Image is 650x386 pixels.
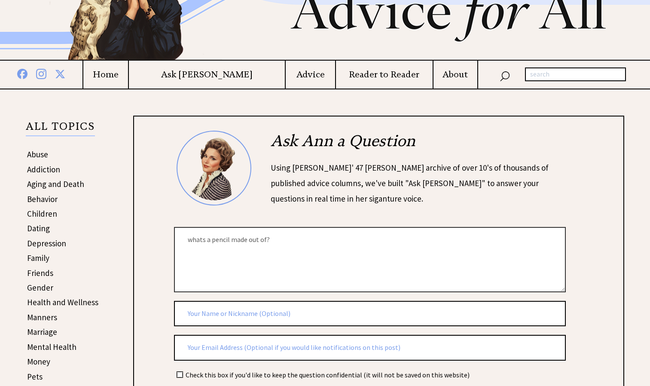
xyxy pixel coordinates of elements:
[27,253,49,263] a: Family
[27,223,50,233] a: Dating
[36,67,46,79] img: instagram%20blue.png
[27,179,84,189] a: Aging and Death
[27,342,76,352] a: Mental Health
[174,301,566,327] input: Your Name or Nickname (Optional)
[27,371,43,382] a: Pets
[27,164,60,175] a: Addiction
[27,268,53,278] a: Friends
[286,69,335,80] a: Advice
[27,149,48,159] a: Abuse
[27,194,58,204] a: Behavior
[433,69,477,80] a: About
[27,312,57,322] a: Manners
[271,160,568,206] div: Using [PERSON_NAME]' 47 [PERSON_NAME] archive of over 10's of thousands of published advice colum...
[26,122,95,136] p: ALL TOPICS
[500,69,510,82] img: search_nav.png
[336,69,433,80] a: Reader to Reader
[55,67,65,79] img: x%20blue.png
[27,282,53,293] a: Gender
[271,131,568,160] h2: Ask Ann a Question
[185,370,470,380] td: Check this box if you'd like to keep the question confidential (it will not be saved on this webs...
[17,67,27,79] img: facebook%20blue.png
[83,69,128,80] a: Home
[27,238,66,248] a: Depression
[129,69,285,80] a: Ask [PERSON_NAME]
[27,208,57,219] a: Children
[27,327,57,337] a: Marriage
[174,335,566,361] input: Your Email Address (Optional if you would like notifications on this post)
[525,67,626,81] input: search
[27,356,50,367] a: Money
[27,297,98,307] a: Health and Wellness
[177,131,251,205] img: Ann6%20v2%20small.png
